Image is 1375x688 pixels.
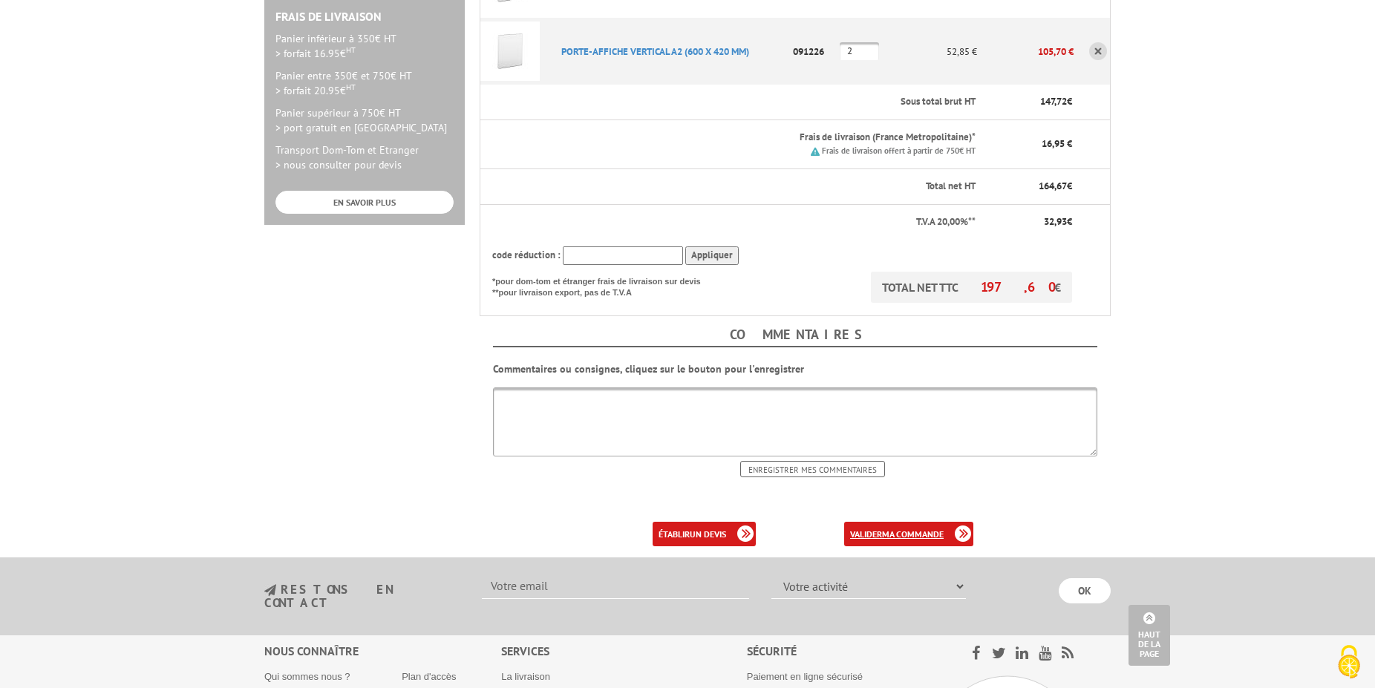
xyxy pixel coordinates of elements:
[493,362,804,376] b: Commentaires ou consignes, cliquez sur le bouton pour l'enregistrer
[492,249,561,261] span: code réduction :
[740,461,885,477] input: Enregistrer mes commentaires
[346,82,356,92] sup: HT
[685,246,739,265] input: Appliquer
[264,583,460,609] h3: restons en contact
[1330,643,1368,681] img: Cookies (fenêtre modale)
[1129,605,1170,666] a: Haut de la page
[402,671,456,682] a: Plan d'accès
[747,671,863,682] a: Paiement en ligne sécurisé
[501,643,747,660] div: Services
[989,215,1073,229] p: €
[871,272,1072,303] p: TOTAL NET TTC €
[492,272,715,299] p: *pour dom-tom et étranger frais de livraison sur devis **pour livraison export, pas de T.V.A
[346,45,356,55] sup: HT
[275,105,454,135] p: Panier supérieur à 750€ HT
[275,47,356,60] span: > forfait 16.95€
[822,145,976,156] small: Frais de livraison offert à partir de 750€ HT
[811,147,820,156] img: picto.png
[264,643,501,660] div: Nous connaître
[882,528,944,540] b: ma commande
[981,278,1054,295] span: 197,60
[275,84,356,97] span: > forfait 20.95€
[501,671,550,682] a: La livraison
[885,39,977,65] p: 52,85 €
[275,68,454,98] p: Panier entre 350€ et 750€ HT
[275,121,447,134] span: > port gratuit en [GEOGRAPHIC_DATA]
[275,142,454,172] p: Transport Dom-Tom et Etranger
[275,191,454,214] a: EN SAVOIR PLUS
[482,574,749,599] input: Votre email
[690,528,726,540] b: un devis
[493,324,1097,347] h4: Commentaires
[561,131,976,145] p: Frais de livraison (France Metropolitaine)*
[492,180,976,194] p: Total net HT
[989,180,1073,194] p: €
[561,45,749,58] a: PORTE-AFFICHE VERTICAL A2 (600 X 420 MM)
[1040,95,1067,108] span: 147,72
[747,643,933,660] div: Sécurité
[788,39,839,65] p: 091226
[492,215,976,229] p: T.V.A 20,00%**
[1323,638,1375,688] button: Cookies (fenêtre modale)
[977,39,1074,65] p: 105,70 €
[653,522,756,546] a: établirun devis
[264,584,276,597] img: newsletter.jpg
[275,158,402,171] span: > nous consulter pour devis
[1039,180,1067,192] span: 164,67
[480,22,540,81] img: PORTE-AFFICHE VERTICAL A2 (600 X 420 MM)
[989,95,1073,109] p: €
[844,522,973,546] a: validerma commande
[275,10,454,24] h2: Frais de Livraison
[549,85,977,119] th: Sous total brut HT
[275,31,454,61] p: Panier inférieur à 350€ HT
[1044,215,1067,228] span: 32,93
[264,671,350,682] a: Qui sommes nous ?
[1042,137,1072,150] span: 16,95 €
[1059,578,1111,603] input: OK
